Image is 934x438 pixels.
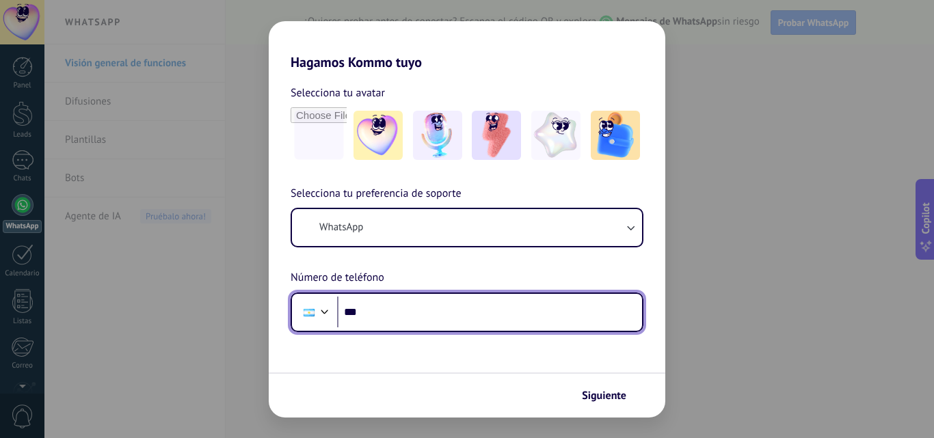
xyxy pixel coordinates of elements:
[292,209,642,246] button: WhatsApp
[413,111,462,160] img: -2.jpeg
[296,298,322,327] div: Argentina: + 54
[353,111,403,160] img: -1.jpeg
[582,391,626,400] span: Siguiente
[269,21,665,70] h2: Hagamos Kommo tuyo
[319,221,363,234] span: WhatsApp
[472,111,521,160] img: -3.jpeg
[291,84,385,102] span: Selecciona tu avatar
[531,111,581,160] img: -4.jpeg
[591,111,640,160] img: -5.jpeg
[576,384,645,407] button: Siguiente
[291,185,462,203] span: Selecciona tu preferencia de soporte
[291,269,384,287] span: Número de teléfono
